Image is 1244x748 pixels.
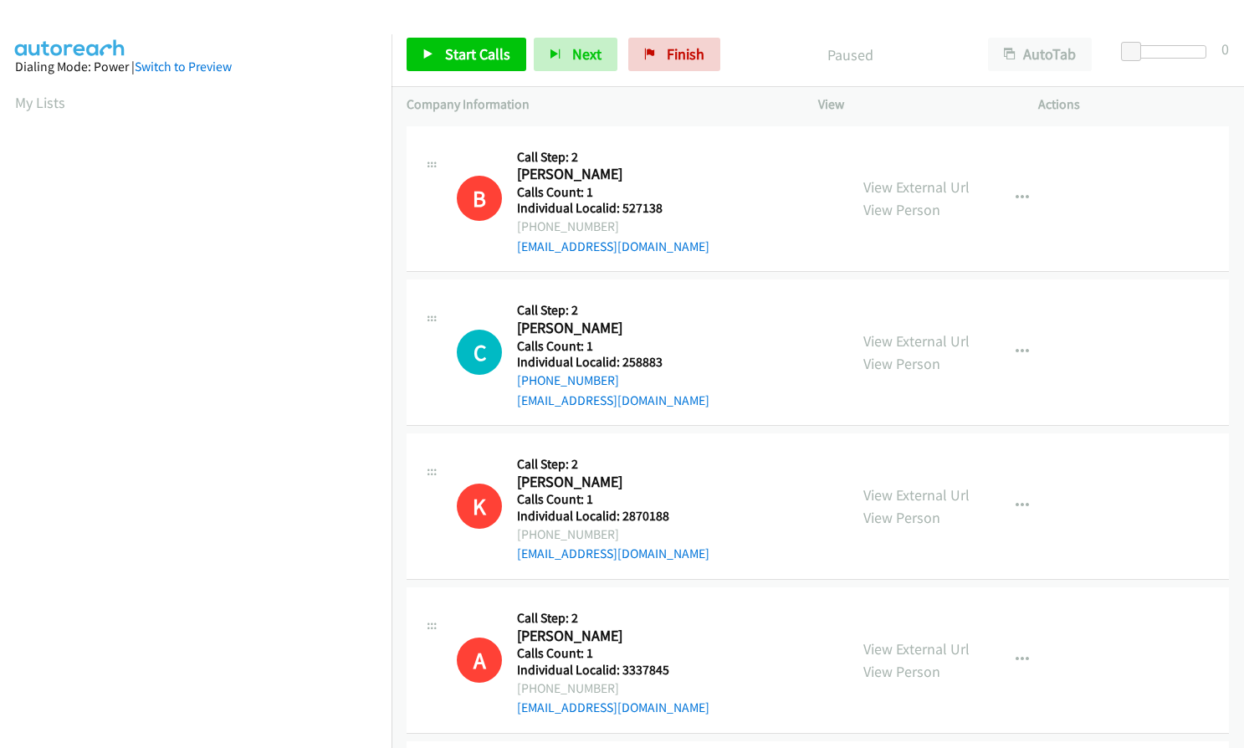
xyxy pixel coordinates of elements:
div: The call is yet to be attempted [457,330,502,375]
a: View External Url [863,485,970,505]
a: [EMAIL_ADDRESS][DOMAIN_NAME] [517,392,709,408]
p: Paused [743,44,958,66]
h5: Call Step: 2 [517,149,709,166]
h5: Individual Localid: 2870188 [517,508,709,525]
div: Delay between calls (in seconds) [1129,45,1206,59]
h5: Calls Count: 1 [517,338,709,355]
a: View External Url [863,639,970,658]
h5: Individual Localid: 527138 [517,200,709,217]
h5: Call Step: 2 [517,610,709,627]
h5: Calls Count: 1 [517,491,709,508]
h2: [PERSON_NAME] [517,473,704,492]
h2: [PERSON_NAME] [517,319,704,338]
a: Switch to Preview [135,59,232,74]
div: [PHONE_NUMBER] [517,525,709,545]
span: Finish [667,44,704,64]
p: Company Information [407,95,788,115]
div: [PHONE_NUMBER] [517,679,709,699]
h5: Calls Count: 1 [517,184,709,201]
a: [EMAIL_ADDRESS][DOMAIN_NAME] [517,699,709,715]
a: Finish [628,38,720,71]
a: My Lists [15,93,65,112]
a: [EMAIL_ADDRESS][DOMAIN_NAME] [517,238,709,254]
div: This number is on the do not call list [457,176,502,221]
a: [PHONE_NUMBER] [517,372,619,388]
div: This number is on the do not call list [457,638,502,683]
a: View External Url [863,331,970,351]
h5: Calls Count: 1 [517,645,709,662]
a: View External Url [863,177,970,197]
h5: Individual Localid: 3337845 [517,662,709,679]
a: View Person [863,200,940,219]
h1: A [457,638,502,683]
div: Dialing Mode: Power | [15,57,376,77]
a: [EMAIL_ADDRESS][DOMAIN_NAME] [517,546,709,561]
h2: [PERSON_NAME] [517,165,704,184]
button: Next [534,38,617,71]
div: This number is on the do not call list [457,484,502,529]
p: View [818,95,1009,115]
h5: Individual Localid: 258883 [517,354,709,371]
button: AutoTab [988,38,1092,71]
h5: Call Step: 2 [517,456,709,473]
a: Start Calls [407,38,526,71]
span: Start Calls [445,44,510,64]
span: Next [572,44,602,64]
div: [PHONE_NUMBER] [517,217,709,237]
div: 0 [1221,38,1229,60]
h5: Call Step: 2 [517,302,709,319]
h1: B [457,176,502,221]
p: Actions [1038,95,1229,115]
h1: C [457,330,502,375]
a: View Person [863,354,940,373]
h2: [PERSON_NAME] [517,627,704,646]
a: View Person [863,662,940,681]
a: View Person [863,508,940,527]
h1: K [457,484,502,529]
